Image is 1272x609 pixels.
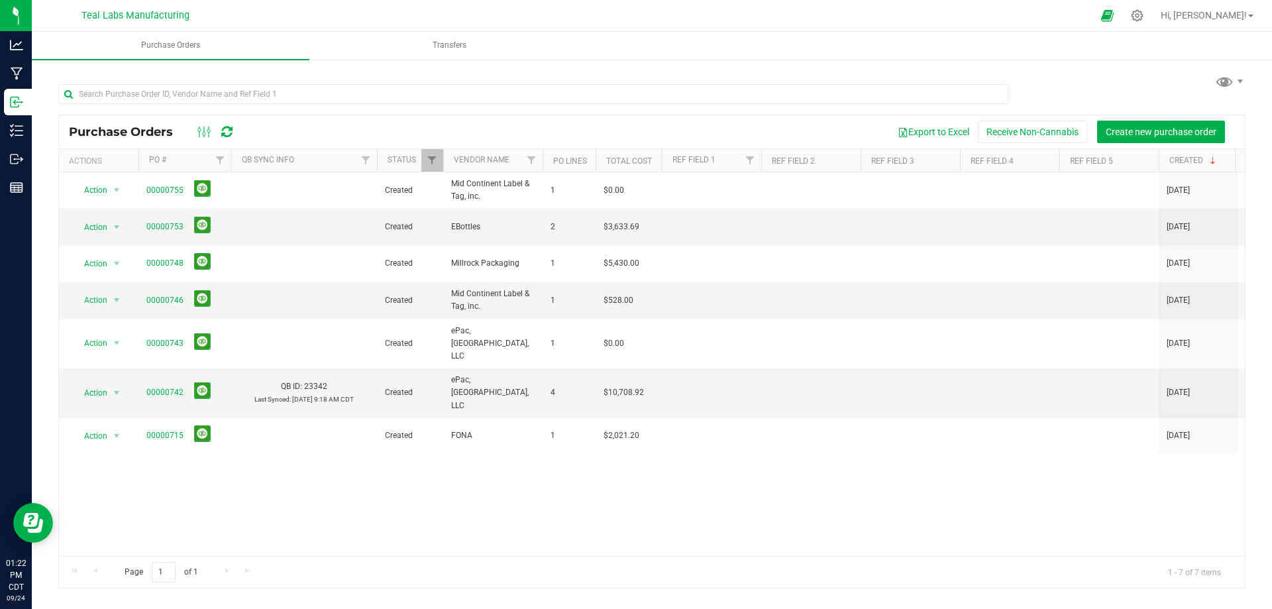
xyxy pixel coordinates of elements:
[385,221,435,233] span: Created
[146,431,184,440] a: 00000715
[1129,9,1145,22] div: Manage settings
[971,156,1014,166] a: Ref Field 4
[1157,562,1232,582] span: 1 - 7 of 7 items
[385,429,435,442] span: Created
[72,427,108,445] span: Action
[604,221,639,233] span: $3,633.69
[551,429,588,442] span: 1
[388,155,416,164] a: Status
[109,334,125,353] span: select
[604,337,624,350] span: $0.00
[551,337,588,350] span: 1
[72,291,108,309] span: Action
[1167,184,1190,197] span: [DATE]
[242,155,294,164] a: QB Sync Info
[113,562,209,582] span: Page of 1
[1097,121,1225,143] button: Create new purchase order
[10,152,23,166] inline-svg: Outbound
[10,38,23,52] inline-svg: Analytics
[6,593,26,603] p: 09/24
[604,257,639,270] span: $5,430.00
[604,184,624,197] span: $0.00
[451,374,535,412] span: ePac, [GEOGRAPHIC_DATA], LLC
[72,334,108,353] span: Action
[58,84,1008,104] input: Search Purchase Order ID, Vendor Name and Ref Field 1
[1167,386,1190,399] span: [DATE]
[451,325,535,363] span: ePac, [GEOGRAPHIC_DATA], LLC
[551,257,588,270] span: 1
[146,296,184,305] a: 00000746
[311,32,588,60] a: Transfers
[149,155,166,164] a: PO #
[109,218,125,237] span: select
[451,221,535,233] span: EBottles
[109,181,125,199] span: select
[69,125,186,139] span: Purchase Orders
[72,384,108,402] span: Action
[1167,294,1190,307] span: [DATE]
[385,386,435,399] span: Created
[109,427,125,445] span: select
[146,186,184,195] a: 00000755
[1167,429,1190,442] span: [DATE]
[1161,10,1247,21] span: Hi, [PERSON_NAME]!
[551,386,588,399] span: 4
[10,95,23,109] inline-svg: Inbound
[109,254,125,273] span: select
[451,178,535,203] span: Mid Continent Label & Tag, inc.
[109,291,125,309] span: select
[304,382,327,391] span: 23342
[254,396,291,403] span: Last Synced:
[551,294,588,307] span: 1
[292,396,354,403] span: [DATE] 9:18 AM CDT
[281,382,302,391] span: QB ID:
[152,562,176,582] input: 1
[385,184,435,197] span: Created
[551,221,588,233] span: 2
[69,156,133,166] div: Actions
[10,124,23,137] inline-svg: Inventory
[109,384,125,402] span: select
[385,337,435,350] span: Created
[451,257,535,270] span: Millrock Packaging
[1169,156,1218,165] a: Created
[10,67,23,80] inline-svg: Manufacturing
[415,40,484,51] span: Transfers
[1167,221,1190,233] span: [DATE]
[385,257,435,270] span: Created
[146,222,184,231] a: 00000753
[521,149,543,172] a: Filter
[1167,337,1190,350] span: [DATE]
[772,156,815,166] a: Ref Field 2
[1070,156,1113,166] a: Ref Field 5
[72,254,108,273] span: Action
[72,181,108,199] span: Action
[1106,127,1216,137] span: Create new purchase order
[13,503,53,543] iframe: Resource center
[81,10,189,21] span: Teal Labs Manufacturing
[451,429,535,442] span: FONA
[889,121,978,143] button: Export to Excel
[10,181,23,194] inline-svg: Reports
[604,429,639,442] span: $2,021.20
[421,149,443,172] a: Filter
[146,388,184,397] a: 00000742
[32,32,309,60] a: Purchase Orders
[451,288,535,313] span: Mid Continent Label & Tag, inc.
[604,386,644,399] span: $10,708.92
[72,218,108,237] span: Action
[146,258,184,268] a: 00000748
[454,155,509,164] a: Vendor Name
[6,557,26,593] p: 01:22 PM CDT
[553,156,587,166] a: PO Lines
[604,294,633,307] span: $528.00
[871,156,914,166] a: Ref Field 3
[978,121,1087,143] button: Receive Non-Cannabis
[1092,3,1122,28] span: Open Ecommerce Menu
[123,40,218,51] span: Purchase Orders
[672,155,715,164] a: Ref Field 1
[355,149,377,172] a: Filter
[385,294,435,307] span: Created
[146,339,184,348] a: 00000743
[606,156,652,166] a: Total Cost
